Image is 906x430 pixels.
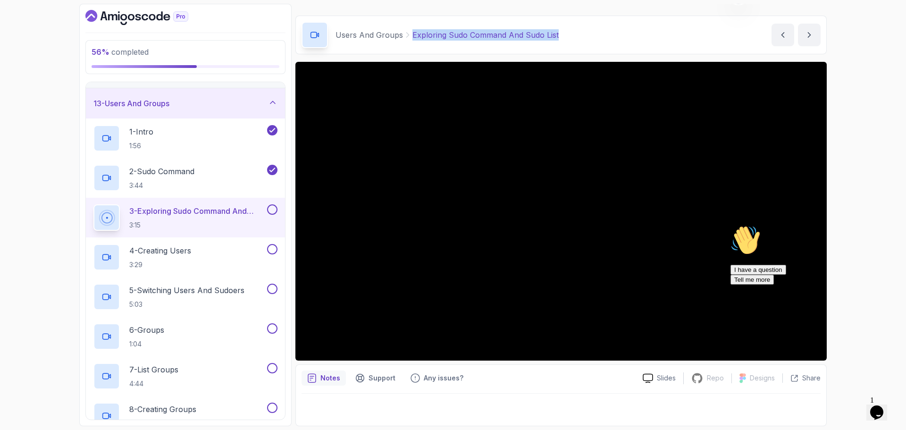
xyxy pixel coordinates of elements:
[93,244,277,270] button: 4-Creating Users3:29
[4,28,93,35] span: Hi! How can we help?
[129,285,244,296] p: 5 - Switching Users And Sudoers
[129,339,164,349] p: 1:04
[635,373,683,383] a: Slides
[302,371,346,386] button: notes button
[336,29,403,41] p: Users And Groups
[129,166,194,177] p: 2 - Sudo Command
[85,10,210,25] a: Dashboard
[350,371,401,386] button: Support button
[798,24,821,46] button: next content
[129,245,191,256] p: 4 - Creating Users
[129,181,194,190] p: 3:44
[772,24,794,46] button: previous content
[129,419,196,428] p: 1:37
[320,373,340,383] p: Notes
[129,324,164,336] p: 6 - Groups
[93,125,277,152] button: 1-Intro1:56
[657,373,676,383] p: Slides
[86,88,285,118] button: 13-Users And Groups
[129,300,244,309] p: 5:03
[93,284,277,310] button: 5-Switching Users And Sudoers5:03
[129,141,153,151] p: 1:56
[727,221,897,388] iframe: To enrich screen reader interactions, please activate Accessibility in Grammarly extension settings
[129,404,196,415] p: 8 - Creating Groups
[93,403,277,429] button: 8-Creating Groups1:37
[4,53,47,63] button: Tell me more
[424,373,463,383] p: Any issues?
[129,205,265,217] p: 3 - Exploring Sudo Command And Sudo List
[93,98,169,109] h3: 13 - Users And Groups
[129,260,191,270] p: 3:29
[93,323,277,350] button: 6-Groups1:04
[4,4,174,63] div: 👋Hi! How can we help?I have a questionTell me more
[866,392,897,421] iframe: To enrich screen reader interactions, please activate Accessibility in Grammarly extension settings
[369,373,395,383] p: Support
[129,379,178,388] p: 4:44
[405,371,469,386] button: Feedback button
[707,373,724,383] p: Repo
[412,29,559,41] p: Exploring Sudo Command And Sudo List
[129,364,178,375] p: 7 - List Groups
[129,126,153,137] p: 1 - Intro
[93,165,277,191] button: 2-Sudo Command3:44
[129,220,265,230] p: 3:15
[4,4,34,34] img: :wave:
[93,204,277,231] button: 3-Exploring Sudo Command And Sudo List3:15
[92,47,149,57] span: completed
[92,47,109,57] span: 56 %
[4,43,59,53] button: I have a question
[93,363,277,389] button: 7-List Groups4:44
[295,62,827,361] iframe: 3 - Exploring Sudo command and Sudo list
